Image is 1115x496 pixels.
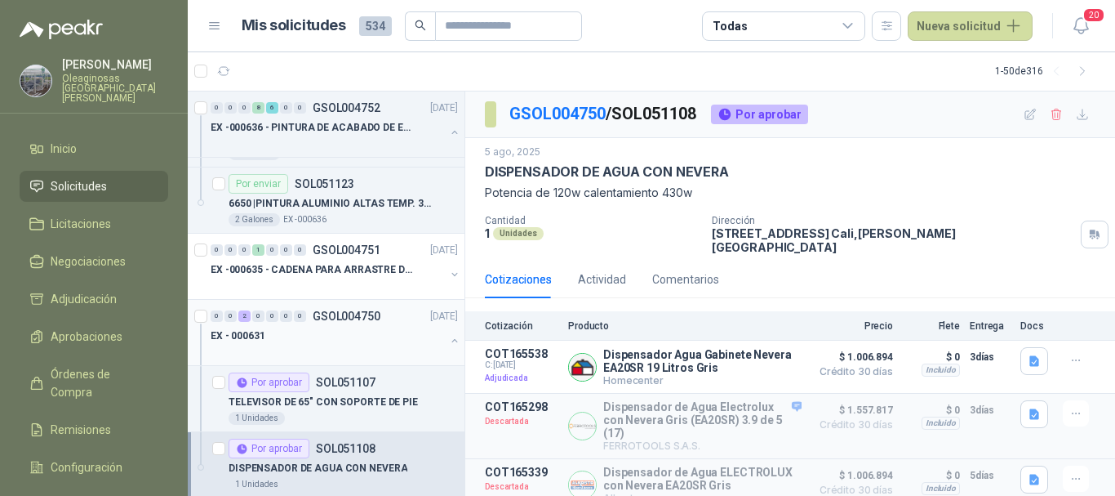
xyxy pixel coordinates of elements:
p: Dispensador de Agua Electrolux con Nevera Gris (EA20SR) 3.9 de 5 (17) [603,400,802,440]
div: Incluido [922,417,960,430]
div: 0 [224,244,237,256]
p: Dispensador Agua Gabinete Nevera EA20SR 19 Litros Gris [603,348,802,374]
span: Crédito 30 días [811,420,893,430]
div: 0 [238,244,251,256]
span: Aprobaciones [51,328,122,346]
div: 0 [280,311,292,322]
img: Logo peakr [20,20,103,39]
a: 0 0 2 0 0 0 0 GSOL004750[DATE] EX - 000631 [211,306,461,359]
img: Company Logo [20,65,51,96]
div: 1 - 50 de 316 [995,58,1095,84]
p: 1 [485,226,490,240]
div: 0 [280,244,292,256]
p: Dispensador de Agua ELECTROLUX con Nevera EA20SR Gris [603,466,802,492]
p: [DATE] [430,309,458,324]
p: $ 0 [903,400,960,420]
p: COT165339 [485,466,558,479]
p: Precio [811,320,893,332]
a: Adjudicación [20,284,168,315]
h1: Mis solicitudes [242,14,346,38]
div: 0 [211,102,223,114]
span: Remisiones [51,421,111,439]
div: 2 [238,311,251,322]
p: GSOL004750 [313,311,380,322]
p: EX -000636 - PINTURA DE ACABADO DE EQUIPOS, ESTRUC [211,120,414,136]
p: Homecenter [603,374,802,387]
p: [STREET_ADDRESS] Cali , [PERSON_NAME][GEOGRAPHIC_DATA] [712,226,1074,254]
div: 6 [266,102,278,114]
p: Descartada [485,479,558,495]
span: Solicitudes [51,177,107,195]
p: SOL051108 [316,443,375,454]
a: Negociaciones [20,246,168,277]
p: [PERSON_NAME] [62,59,168,70]
a: Configuración [20,452,168,483]
p: Potencia de 120w calentamiento 430w [485,184,1095,202]
a: Por enviarSOL0511236650 |PINTURA ALUMINIO ALTAS TEMP. 360 GRS2 GalonesEX -000636 [188,168,464,234]
p: Descartada [485,413,558,430]
a: Inicio [20,133,168,164]
div: Por aprobar [229,373,309,392]
a: Licitaciones [20,208,168,239]
div: 0 [266,244,278,256]
p: COT165298 [485,400,558,413]
div: 0 [266,311,278,322]
a: 0 0 0 8 6 0 0 GSOL004752[DATE] EX -000636 - PINTURA DE ACABADO DE EQUIPOS, ESTRUC [211,98,461,150]
span: Inicio [51,140,77,158]
p: 3 días [970,400,1011,420]
div: Incluido [922,364,960,377]
p: GSOL004751 [313,244,380,256]
p: EX - 000631 [211,328,265,344]
span: Negociaciones [51,252,126,270]
div: 1 Unidades [229,412,285,425]
a: GSOL004750 [509,104,606,123]
div: 0 [238,102,251,114]
p: 5 ago, 2025 [485,145,540,160]
span: $ 1.006.894 [811,347,893,367]
p: 5 días [970,466,1011,485]
span: Crédito 30 días [811,485,893,495]
p: Dirección [712,215,1074,226]
span: Crédito 30 días [811,367,893,377]
p: FERROTOOLS S.A.S. [603,440,802,452]
div: 0 [211,311,223,322]
div: 0 [211,244,223,256]
div: 1 Unidades [229,478,285,491]
p: SOL051107 [316,377,375,388]
div: 0 [280,102,292,114]
div: Unidades [493,227,544,240]
span: Adjudicación [51,290,117,308]
p: Producto [568,320,802,332]
div: 1 [252,244,264,256]
p: TELEVISOR DE 65" CON SOPORTE DE PIE [229,395,418,410]
p: EX -000636 [283,213,327,226]
p: Entrega [970,320,1011,332]
p: GSOL004752 [313,102,380,114]
p: SOL051123 [295,178,354,190]
p: $ 0 [903,347,960,367]
div: Actividad [578,270,626,288]
p: Cotización [485,320,558,332]
div: Por aprobar [711,105,808,124]
a: Aprobaciones [20,321,168,352]
p: [DATE] [430,101,458,116]
span: search [415,20,426,31]
div: 0 [252,311,264,322]
a: Por aprobarSOL051107TELEVISOR DE 65" CON SOPORTE DE PIE1 Unidades [188,366,464,432]
img: Company Logo [569,413,596,440]
button: 20 [1066,11,1095,41]
button: Nueva solicitud [908,11,1033,41]
a: Órdenes de Compra [20,359,168,408]
div: 2 Galones [229,213,280,226]
span: C: [DATE] [485,360,558,370]
div: 0 [294,311,306,322]
a: 0 0 0 1 0 0 0 GSOL004751[DATE] EX -000635 - CADENA PARA ARRASTRE DE CANASTAS DE E [211,240,461,293]
a: Remisiones [20,414,168,445]
p: DISPENSADOR DE AGUA CON NEVERA [485,163,729,181]
span: 20 [1082,7,1105,23]
p: EX -000635 - CADENA PARA ARRASTRE DE CANASTAS DE E [211,262,414,278]
span: Configuración [51,458,122,476]
p: 6650 | PINTURA ALUMINIO ALTAS TEMP. 360 GRS [229,196,432,212]
div: 0 [224,311,237,322]
p: $ 0 [903,466,960,485]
